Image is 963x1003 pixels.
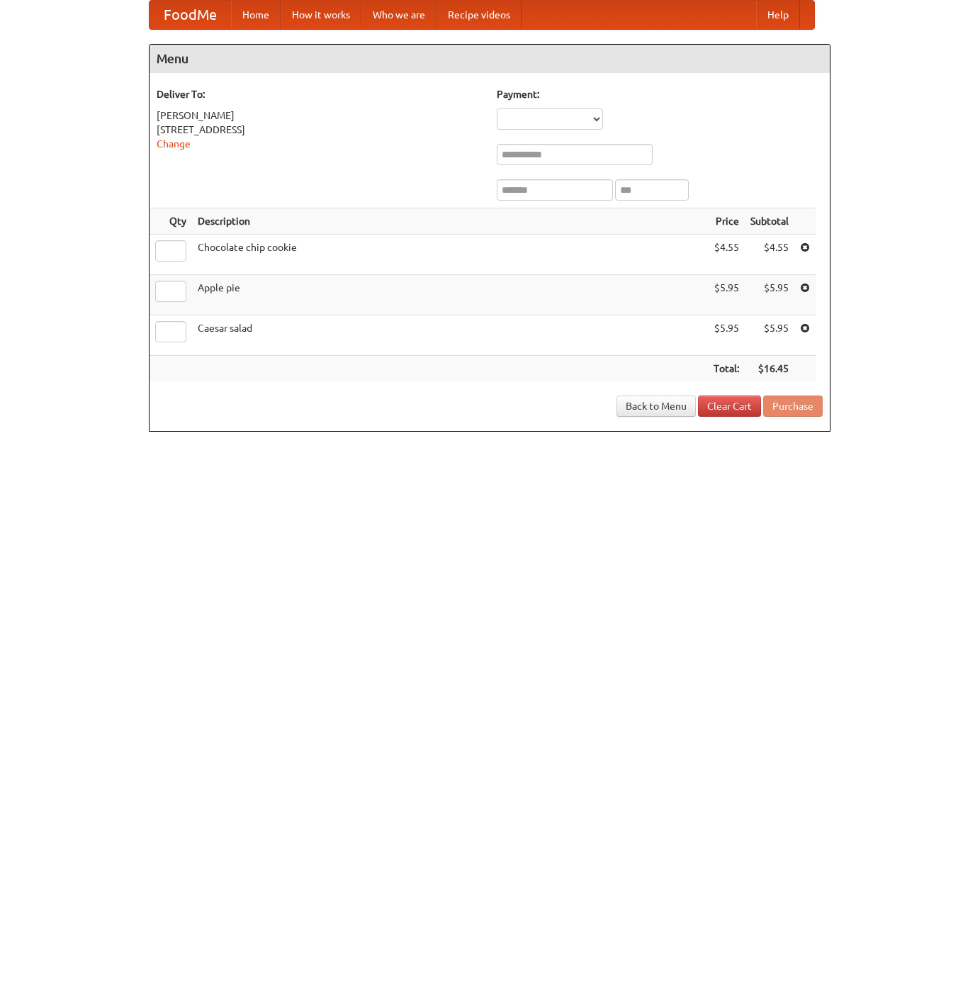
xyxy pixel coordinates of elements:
[745,208,794,235] th: Subtotal
[231,1,281,29] a: Home
[150,208,192,235] th: Qty
[157,108,483,123] div: [PERSON_NAME]
[708,275,745,315] td: $5.95
[437,1,522,29] a: Recipe videos
[708,315,745,356] td: $5.95
[281,1,361,29] a: How it works
[745,235,794,275] td: $4.55
[192,235,708,275] td: Chocolate chip cookie
[745,356,794,382] th: $16.45
[157,138,191,150] a: Change
[150,45,830,73] h4: Menu
[192,315,708,356] td: Caesar salad
[157,123,483,137] div: [STREET_ADDRESS]
[150,1,231,29] a: FoodMe
[708,208,745,235] th: Price
[698,396,761,417] a: Clear Cart
[708,235,745,275] td: $4.55
[745,275,794,315] td: $5.95
[361,1,437,29] a: Who we are
[497,87,823,101] h5: Payment:
[616,396,696,417] a: Back to Menu
[756,1,800,29] a: Help
[157,87,483,101] h5: Deliver To:
[763,396,823,417] button: Purchase
[192,208,708,235] th: Description
[192,275,708,315] td: Apple pie
[708,356,745,382] th: Total:
[745,315,794,356] td: $5.95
